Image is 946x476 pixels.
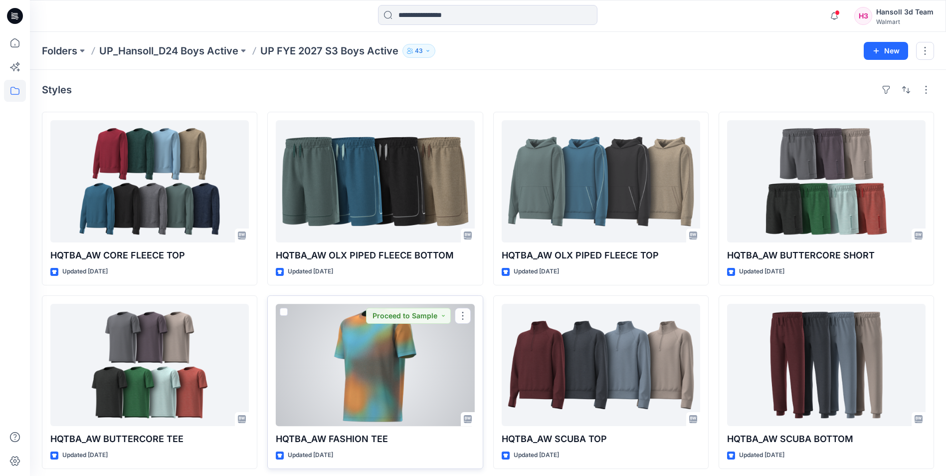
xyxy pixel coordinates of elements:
[502,120,700,242] a: HQTBA_AW OLX PIPED FLEECE TOP
[864,42,908,60] button: New
[42,44,77,58] a: Folders
[739,266,784,277] p: Updated [DATE]
[50,248,249,262] p: HQTBA_AW CORE FLEECE TOP
[276,120,474,242] a: HQTBA_AW OLX PIPED FLEECE BOTTOM
[502,248,700,262] p: HQTBA_AW OLX PIPED FLEECE TOP
[514,266,559,277] p: Updated [DATE]
[50,120,249,242] a: HQTBA_AW CORE FLEECE TOP
[99,44,238,58] a: UP_Hansoll_D24 Boys Active
[514,450,559,461] p: Updated [DATE]
[415,45,423,56] p: 43
[62,266,108,277] p: Updated [DATE]
[288,450,333,461] p: Updated [DATE]
[62,450,108,461] p: Updated [DATE]
[727,432,926,446] p: HQTBA_AW SCUBA BOTTOM
[876,6,934,18] div: Hansoll 3d Team
[50,304,249,426] a: HQTBA_AW BUTTERCORE TEE
[288,266,333,277] p: Updated [DATE]
[402,44,435,58] button: 43
[276,304,474,426] a: HQTBA_AW FASHION TEE
[50,432,249,446] p: HQTBA_AW BUTTERCORE TEE
[739,450,784,461] p: Updated [DATE]
[876,18,934,25] div: Walmart
[276,432,474,446] p: HQTBA_AW FASHION TEE
[854,7,872,25] div: H3
[727,120,926,242] a: HQTBA_AW BUTTERCORE SHORT
[727,248,926,262] p: HQTBA_AW BUTTERCORE SHORT
[276,248,474,262] p: HQTBA_AW OLX PIPED FLEECE BOTTOM
[502,304,700,426] a: HQTBA_AW SCUBA TOP
[727,304,926,426] a: HQTBA_AW SCUBA BOTTOM
[502,432,700,446] p: HQTBA_AW SCUBA TOP
[260,44,398,58] p: UP FYE 2027 S3 Boys Active
[42,84,72,96] h4: Styles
